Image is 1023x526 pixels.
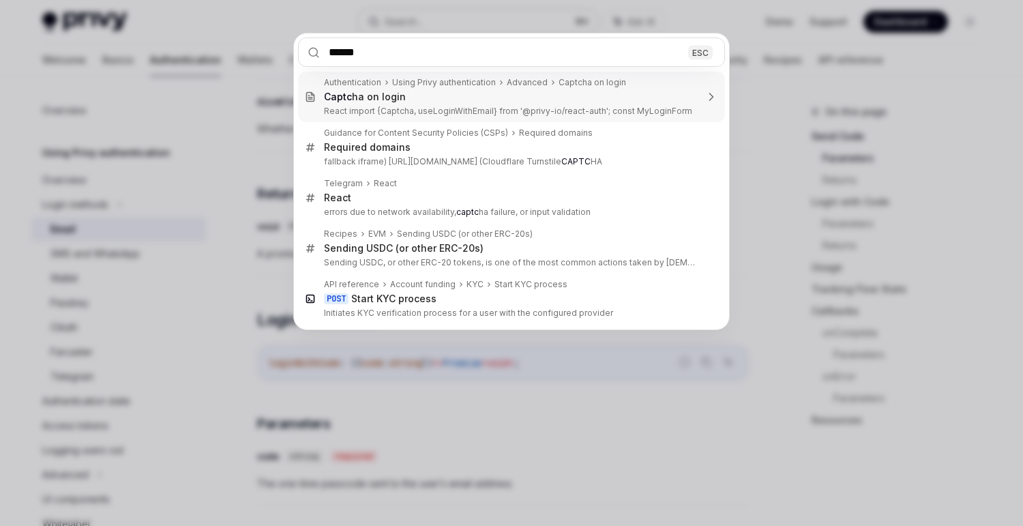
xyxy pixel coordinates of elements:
div: Using Privy authentication [392,77,496,88]
div: Sending USDC (or other ERC-20s) [324,242,484,254]
div: Captcha on login [559,77,626,88]
div: Guidance for Content Security Policies (CSPs) [324,128,508,138]
b: Captc [324,91,352,102]
div: Required domains [324,141,411,154]
p: Initiates KYC verification process for a user with the configured provider [324,308,696,319]
div: POST [324,293,349,304]
div: Recipes [324,229,357,239]
p: Sending USDC, or other ERC-20 tokens, is one of the most common actions taken by [DEMOGRAPHIC_DAT... [324,257,696,268]
div: React [374,178,397,189]
p: errors due to network availability, ha failure, or input validation [324,207,696,218]
div: Required domains [519,128,593,138]
p: React import {Captcha, useLoginWithEmail} from '@privy-io/react-auth'; const MyLoginForm [324,106,696,117]
b: captc [456,207,479,217]
div: Telegram [324,178,363,189]
div: ha on login [324,91,406,103]
div: Advanced [507,77,548,88]
div: EVM [368,229,386,239]
p: fallback iframe) [URL][DOMAIN_NAME] (Cloudflare Turnstile HA [324,156,696,167]
div: ESC [688,45,713,59]
div: React [324,192,351,204]
div: Authentication [324,77,381,88]
div: Start KYC process [494,279,567,290]
div: KYC [466,279,484,290]
div: Sending USDC (or other ERC-20s) [397,229,533,239]
div: API reference [324,279,379,290]
div: Start KYC process [351,293,436,305]
b: CAPTC [561,156,591,166]
div: Account funding [390,279,456,290]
